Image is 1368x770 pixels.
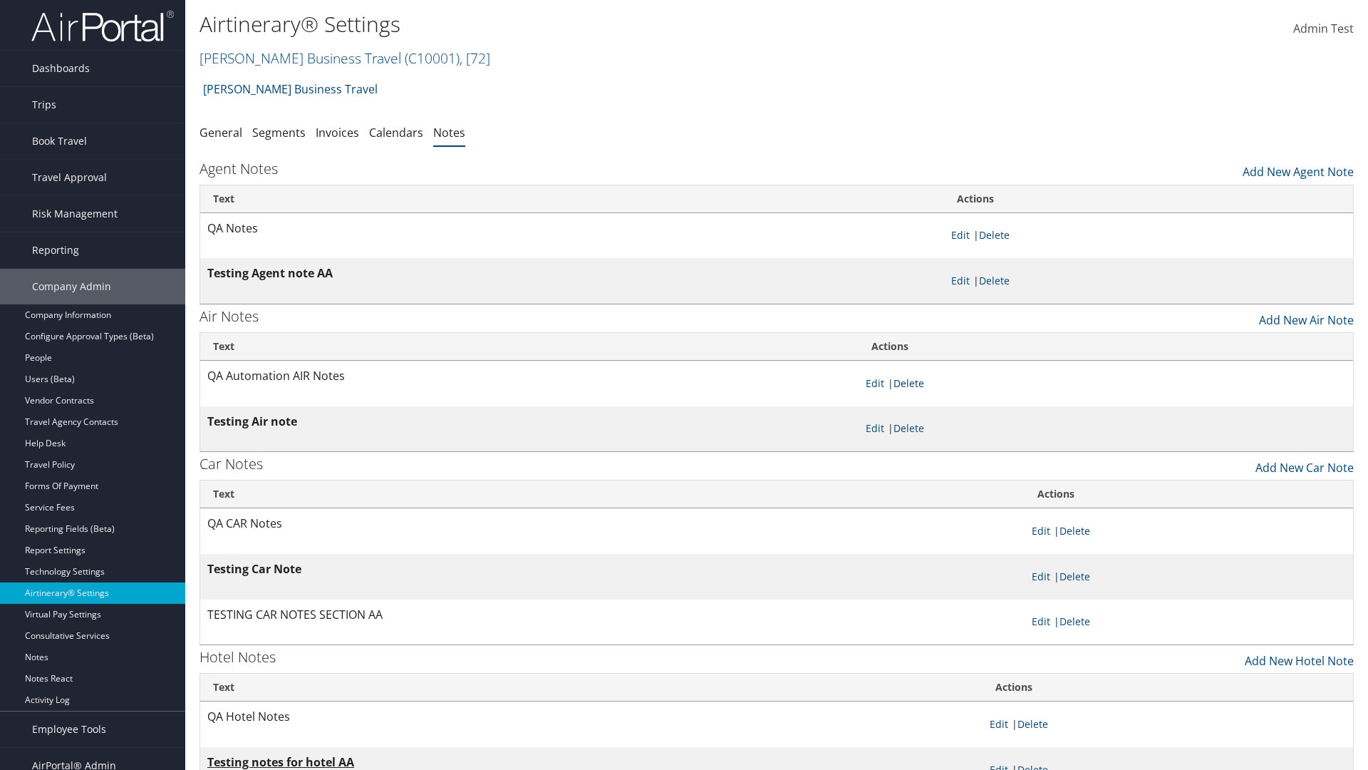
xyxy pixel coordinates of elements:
[983,702,1353,747] td: |
[893,376,924,390] a: Delete
[1059,524,1090,538] a: Delete
[1032,570,1050,583] a: Edit
[31,9,174,43] img: airportal-logo.png
[1032,524,1050,538] a: Edit
[199,48,490,68] a: [PERSON_NAME] Business Travel
[859,406,1353,452] td: |
[979,228,1010,242] a: Delete
[32,712,106,747] span: Employee Tools
[32,123,87,159] span: Book Travel
[979,274,1010,287] a: Delete
[859,333,1353,361] th: Actions
[203,75,378,103] a: [PERSON_NAME] Business Travel
[433,125,465,140] a: Notes
[1017,717,1048,731] a: Delete
[1025,554,1353,600] td: |
[1025,600,1353,645] td: |
[944,258,1354,304] td: |
[199,9,969,39] h1: Airtinerary® Settings
[944,185,1354,213] th: Actions
[951,228,970,242] a: Edit
[32,269,111,304] span: Company Admin
[200,333,859,361] th: Text
[207,708,975,727] p: QA Hotel Notes
[1245,645,1354,669] a: Add New Hotel Note
[866,421,884,435] a: Edit
[1259,304,1354,329] a: Add New Air Note
[32,196,118,232] span: Risk Management
[1243,156,1354,180] a: Add New Agent Note
[207,367,851,386] p: QA Automation AIR Notes
[32,51,90,86] span: Dashboards
[199,647,276,667] h3: Hotel Notes
[32,87,56,123] span: Trips
[1293,21,1354,36] span: Admin Test
[1059,570,1090,583] a: Delete
[32,232,79,268] span: Reporting
[405,48,460,68] span: ( C10001 )
[199,159,278,179] h3: Agent Notes
[207,265,333,281] strong: Testing Agent note AA
[369,125,423,140] a: Calendars
[1025,481,1353,508] th: Actions
[893,421,924,435] a: Delete
[207,561,301,577] strong: Testing Car Note
[32,160,107,195] span: Travel Approval
[252,125,306,140] a: Segments
[199,454,263,474] h3: Car Notes
[1032,615,1050,628] a: Edit
[200,674,983,702] th: Text
[207,606,1017,625] p: TESTING CAR NOTES SECTION AA
[200,185,944,213] th: Text
[316,125,359,140] a: Invoices
[951,274,970,287] a: Edit
[207,754,354,770] strong: Testing notes for hotel AA
[1255,452,1354,476] a: Add New Car Note
[1025,508,1353,554] td: |
[1059,615,1090,628] a: Delete
[200,481,1025,508] th: Text
[207,414,297,429] strong: Testing Air note
[207,220,937,238] p: QA Notes
[199,125,242,140] a: General
[207,515,1017,533] p: QA CAR Notes
[460,48,490,68] span: , [ 72 ]
[983,674,1353,702] th: Actions
[866,376,884,390] a: Edit
[990,717,1008,731] a: Edit
[199,307,259,327] h3: Air Notes
[859,361,1353,406] td: |
[944,213,1354,259] td: |
[1293,7,1354,51] a: Admin Test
